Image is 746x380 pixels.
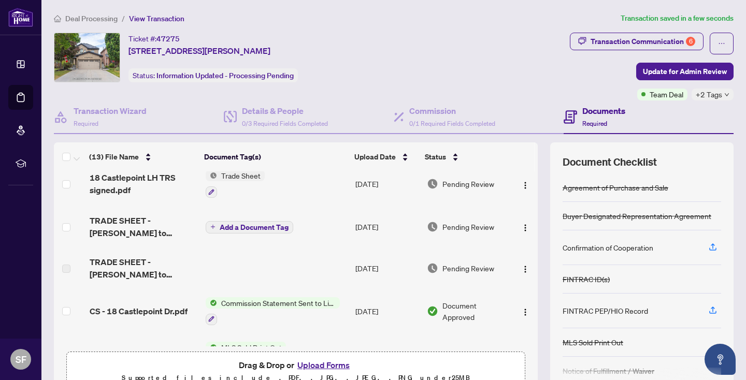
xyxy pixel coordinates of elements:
[427,178,438,189] img: Document Status
[517,176,534,192] button: Logo
[90,171,197,196] span: 18 Castlepoint LH TRS signed.pdf
[90,256,197,281] span: TRADE SHEET - [PERSON_NAME] to REVIEW - 18 Castlepoint Dr.pdf
[570,33,704,50] button: Transaction Communication6
[90,305,188,317] span: CS - 18 Castlepoint Dr.pdf
[242,120,328,127] span: 0/3 Required Fields Completed
[442,178,494,189] span: Pending Review
[350,142,421,171] th: Upload Date
[427,221,438,232] img: Document Status
[351,162,423,206] td: [DATE]
[563,273,610,285] div: FINTRAC ID(s)
[521,224,529,232] img: Logo
[425,151,446,163] span: Status
[217,170,265,181] span: Trade Sheet
[89,151,139,163] span: (13) File Name
[521,308,529,316] img: Logo
[591,33,695,50] div: Transaction Communication
[206,220,293,233] button: Add a Document Tag
[521,181,529,189] img: Logo
[200,142,350,171] th: Document Tag(s)
[206,297,217,309] img: Status Icon
[517,260,534,276] button: Logo
[442,262,494,274] span: Pending Review
[217,297,340,309] span: Commission Statement Sent to Listing Brokerage
[129,14,184,23] span: View Transaction
[128,45,270,57] span: [STREET_ADDRESS][PERSON_NAME]
[442,300,508,323] span: Document Approved
[517,303,534,319] button: Logo
[156,34,180,43] span: 47275
[206,297,340,325] button: Status IconCommission Statement Sent to Listing Brokerage
[696,89,722,100] span: +2 Tags
[421,142,509,171] th: Status
[351,247,423,289] td: [DATE]
[563,155,657,169] span: Document Checklist
[354,151,396,163] span: Upload Date
[206,342,286,370] button: Status IconMLS Sold Print Out
[206,342,217,353] img: Status Icon
[724,92,729,97] span: down
[582,105,625,117] h4: Documents
[74,120,98,127] span: Required
[563,182,668,193] div: Agreement of Purchase and Sale
[206,170,265,198] button: Status IconTrade Sheet
[427,262,438,274] img: Document Status
[156,71,294,80] span: Information Updated - Processing Pending
[128,33,180,45] div: Ticket #:
[442,344,508,367] span: Document Approved
[563,242,653,253] div: Confirmation of Cooperation
[621,12,734,24] article: Transaction saved in a few seconds
[351,206,423,247] td: [DATE]
[206,170,217,181] img: Status Icon
[563,365,654,376] div: Notice of Fulfillment / Waiver
[16,352,26,367] span: SF
[427,305,438,317] img: Document Status
[351,333,423,378] td: [DATE]
[206,221,293,233] button: Add a Document Tag
[650,89,683,100] span: Team Deal
[718,40,725,47] span: ellipsis
[442,221,494,232] span: Pending Review
[54,15,61,22] span: home
[220,224,289,231] span: Add a Document Tag
[521,265,529,273] img: Logo
[65,14,118,23] span: Deal Processing
[686,37,695,46] div: 6
[242,105,328,117] h4: Details & People
[217,342,286,353] span: MLS Sold Print Out
[563,337,623,348] div: MLS Sold Print Out
[8,8,33,27] img: logo
[294,358,353,372] button: Upload Forms
[351,289,423,333] td: [DATE]
[54,33,120,82] img: IMG-N12319288_1.jpg
[239,358,353,372] span: Drag & Drop or
[636,63,734,80] button: Update for Admin Review
[409,120,495,127] span: 0/1 Required Fields Completed
[122,12,125,24] li: /
[643,63,727,80] span: Update for Admin Review
[210,224,216,229] span: plus
[517,218,534,235] button: Logo
[582,120,607,127] span: Required
[563,305,648,316] div: FINTRAC PEP/HIO Record
[409,105,495,117] h4: Commission
[74,105,147,117] h4: Transaction Wizard
[85,142,200,171] th: (13) File Name
[90,214,197,239] span: TRADE SHEET - [PERSON_NAME] to REVIEW - 18 Castlepoint Dr.pdf
[128,68,298,82] div: Status:
[563,210,711,222] div: Buyer Designated Representation Agreement
[705,344,736,375] button: Open asap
